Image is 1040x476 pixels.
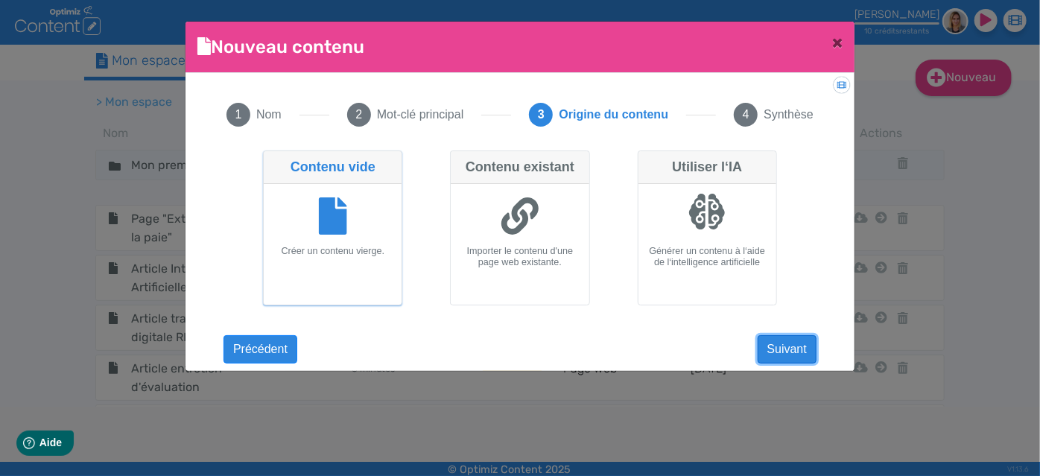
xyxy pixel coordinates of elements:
h6: Générer un contenu à l‘aide de l‘intelligence artificielle [644,246,770,268]
button: Suivant [758,335,817,364]
span: × [832,32,843,53]
span: 4 [734,103,758,127]
span: Mot-clé principal [377,106,463,124]
button: 4Synthèse [716,85,831,145]
h4: Nouveau contenu [197,34,364,60]
div: Contenu vide [264,151,402,184]
span: 3 [529,103,553,127]
span: Nom [256,106,282,124]
button: Précédent [223,335,297,364]
span: Origine du contenu [559,106,668,124]
span: Synthèse [764,106,814,124]
div: Utiliser l‘IA [638,151,776,184]
span: 2 [347,103,371,127]
button: 3Origine du contenu [511,85,686,145]
button: 1Nom [209,85,299,145]
span: 1 [226,103,250,127]
h6: Créer un contenu vierge. [270,246,396,257]
button: 2Mot-clé principal [329,85,481,145]
h6: Importer le contenu d'une page web existante. [457,246,583,268]
div: Contenu existant [451,151,589,184]
button: Close [820,22,854,63]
